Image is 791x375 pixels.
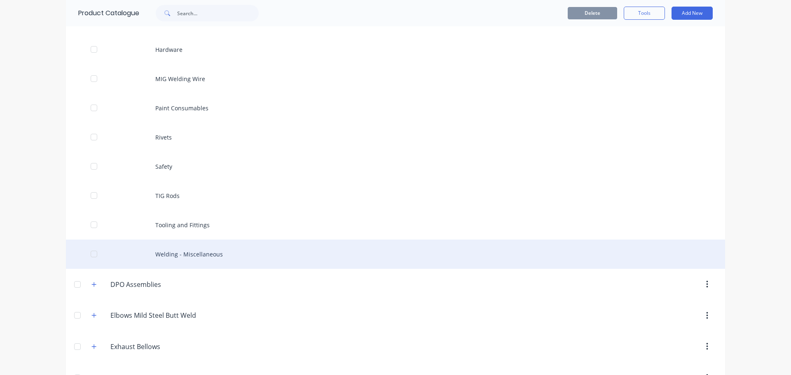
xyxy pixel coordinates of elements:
button: Delete [568,7,617,19]
div: Safety [66,152,725,181]
div: TIG Rods [66,181,725,210]
div: Tooling and Fittings [66,210,725,240]
input: Enter category name [110,310,208,320]
input: Enter category name [110,342,208,352]
div: Hardware [66,35,725,64]
div: Rivets [66,123,725,152]
div: Welding - Miscellaneous [66,240,725,269]
button: Tools [624,7,665,20]
div: Paint Consumables [66,93,725,123]
div: MIG Welding Wire [66,64,725,93]
input: Search... [177,5,259,21]
button: Add New [672,7,713,20]
input: Enter category name [110,280,208,289]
